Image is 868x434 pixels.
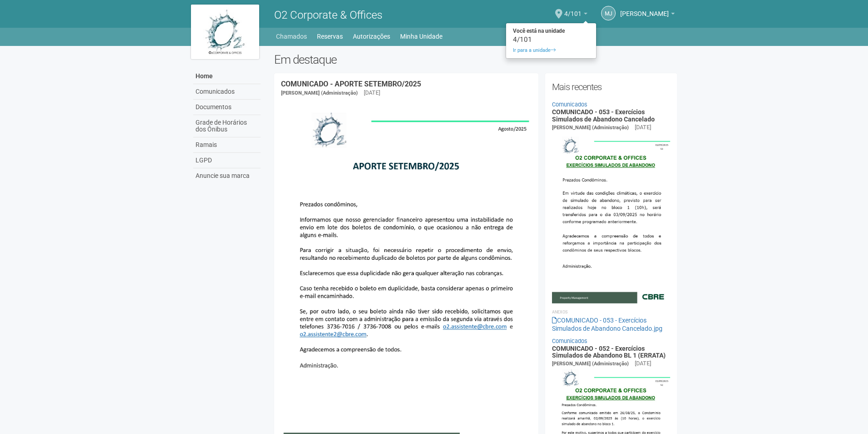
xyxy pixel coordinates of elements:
span: [PERSON_NAME] (Administração) [552,361,629,367]
a: Comunicados [552,338,587,344]
a: COMUNICADO - APORTE SETEMBRO/2025 [281,80,421,88]
a: COMUNICADO - 053 - Exercícios Simulados de Abandono Cancelado [552,108,655,122]
span: O2 Corporate & Offices [274,9,382,21]
a: LGPD [193,153,261,168]
span: [PERSON_NAME] (Administração) [552,125,629,131]
a: Chamados [276,30,307,43]
span: 4/101 [564,1,582,17]
div: 4/101 [506,36,596,43]
a: 4/101 [564,11,587,19]
span: Marcelle Junqueiro [620,1,669,17]
a: Ir para a unidade [506,45,596,56]
a: Autorizações [353,30,390,43]
a: Anuncie sua marca [193,168,261,183]
a: COMUNICADO - 053 - Exercícios Simulados de Abandono Cancelado.jpg [552,317,662,332]
img: COMUNICADO%20-%20053%20-%20Exerc%C3%ADcios%20Simulados%20de%20Abandono%20Cancelado.jpg [552,132,671,303]
div: [DATE] [364,89,380,97]
li: Anexos [552,308,671,316]
h2: Mais recentes [552,80,671,94]
a: Documentos [193,100,261,115]
a: MJ [601,6,616,20]
div: [DATE] [635,123,651,131]
span: [PERSON_NAME] (Administração) [281,90,358,96]
a: Comunicados [552,101,587,108]
a: Home [193,69,261,84]
a: COMUNICADO - 052 - Exercícios Simulados de Abandono BL 1 (ERRATA) [552,345,666,359]
h2: Em destaque [274,53,677,66]
strong: Você está na unidade [506,25,596,36]
a: Comunicados [193,84,261,100]
a: Reservas [317,30,343,43]
a: Ramais [193,137,261,153]
img: logo.jpg [191,5,259,59]
div: [DATE] [635,359,651,368]
a: Grade de Horários dos Ônibus [193,115,261,137]
a: [PERSON_NAME] [620,11,675,19]
a: Minha Unidade [400,30,442,43]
